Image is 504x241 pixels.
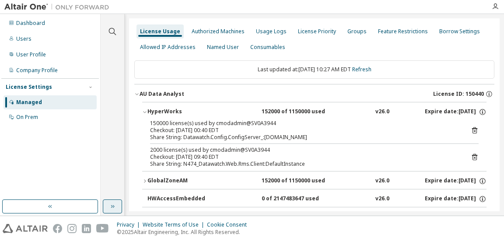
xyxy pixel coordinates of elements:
button: HWActivate0 of 2147483647 usedv26.0Expire date:[DATE] [147,207,486,227]
div: HyperWorks [147,108,226,116]
img: Altair One [4,3,114,11]
div: 2000 license(s) used by cmodadmin@SV0A3944 [150,147,458,154]
img: linkedin.svg [82,224,91,233]
div: 152000 of 1150000 used [262,108,340,116]
div: v26.0 [375,195,389,203]
div: User Profile [16,51,46,58]
div: 152000 of 1150000 used [262,177,340,185]
div: License Settings [6,84,52,91]
div: Managed [16,99,42,106]
button: GlobalZoneAM152000 of 1150000 usedv26.0Expire date:[DATE] [142,171,486,191]
div: Share String: Datawatch.Config.ConfigServer_:[DOMAIN_NAME] [150,134,458,141]
div: Checkout: [DATE] 00:40 EDT [150,127,458,134]
div: v26.0 [375,108,389,116]
div: On Prem [16,114,38,121]
div: HWAccessEmbedded [147,195,226,203]
div: Allowed IP Addresses [140,44,196,51]
div: Usage Logs [256,28,287,35]
img: youtube.svg [96,224,109,233]
div: Privacy [117,221,143,228]
img: altair_logo.svg [3,224,48,233]
div: Last updated at: [DATE] 10:27 AM EDT [134,60,494,79]
div: 0 of 2147483647 used [262,195,340,203]
button: HyperWorks152000 of 1150000 usedv26.0Expire date:[DATE] [142,102,486,122]
div: Expire date: [DATE] [425,108,486,116]
div: Named User [207,44,239,51]
button: AU Data AnalystLicense ID: 150440 [134,84,494,104]
div: 150000 license(s) used by cmodadmin@SV0A3944 [150,120,458,127]
div: Dashboard [16,20,45,27]
div: Cookie Consent [207,221,252,228]
div: License Priority [298,28,336,35]
div: Users [16,35,31,42]
div: Expire date: [DATE] [425,195,486,203]
button: HWAccessEmbedded0 of 2147483647 usedv26.0Expire date:[DATE] [147,189,486,209]
div: v26.0 [375,177,389,185]
div: Expire date: [DATE] [425,177,486,185]
div: Company Profile [16,67,58,74]
div: Consumables [250,44,285,51]
div: License Usage [140,28,180,35]
span: License ID: 150440 [433,91,484,98]
a: Refresh [352,66,371,73]
div: Share String: N474_Datawatch.Web.Rms.Client:DefaultInstance [150,161,458,168]
div: Website Terms of Use [143,221,207,228]
img: facebook.svg [53,224,62,233]
div: Groups [347,28,367,35]
div: Checkout: [DATE] 09:40 EDT [150,154,458,161]
div: Authorized Machines [192,28,245,35]
div: AU Data Analyst [140,91,184,98]
p: © 2025 Altair Engineering, Inc. All Rights Reserved. [117,228,252,236]
div: Borrow Settings [439,28,480,35]
div: GlobalZoneAM [147,177,226,185]
img: instagram.svg [67,224,77,233]
div: Feature Restrictions [378,28,428,35]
